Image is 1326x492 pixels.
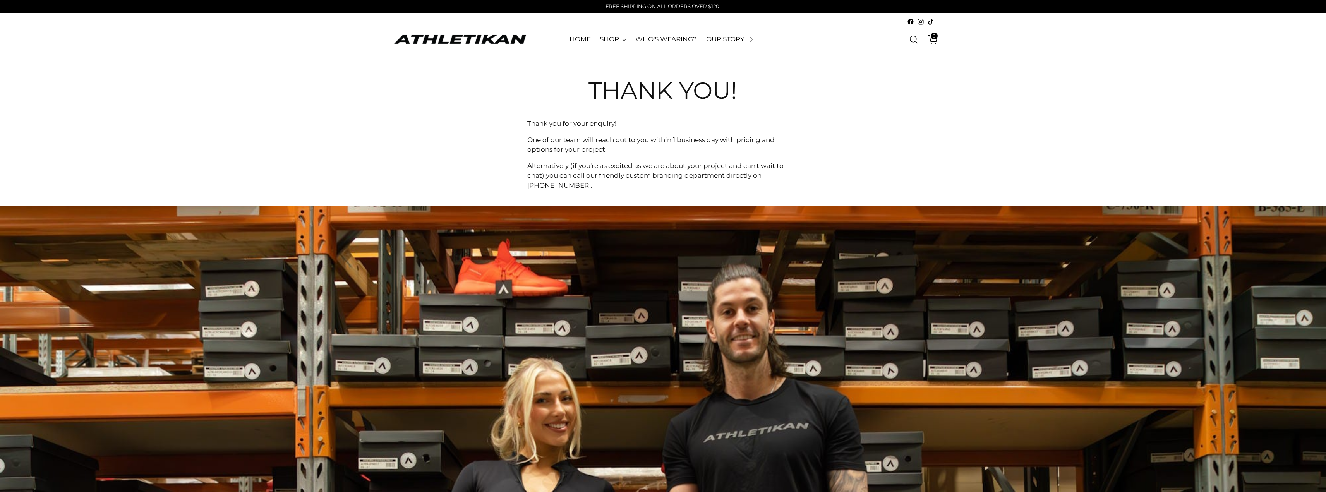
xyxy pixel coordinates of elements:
[588,78,737,103] h1: Thank you!
[906,32,921,47] a: Open search modal
[635,31,697,48] a: WHO'S WEARING?
[706,31,744,48] a: OUR STORY
[922,32,938,47] a: Open cart modal
[527,119,798,129] p: Thank you for your enquiry!
[570,31,591,48] a: HOME
[527,135,798,155] p: One of our team will reach out to you within 1 business day with pricing and options for your pro...
[527,161,798,191] p: Alternatively (if you're as excited as we are about your project and can't wait to chat) you can ...
[600,31,626,48] a: SHOP
[392,33,528,45] a: ATHLETIKAN
[931,33,938,39] span: 0
[606,3,720,10] p: FREE SHIPPING ON ALL ORDERS OVER $120!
